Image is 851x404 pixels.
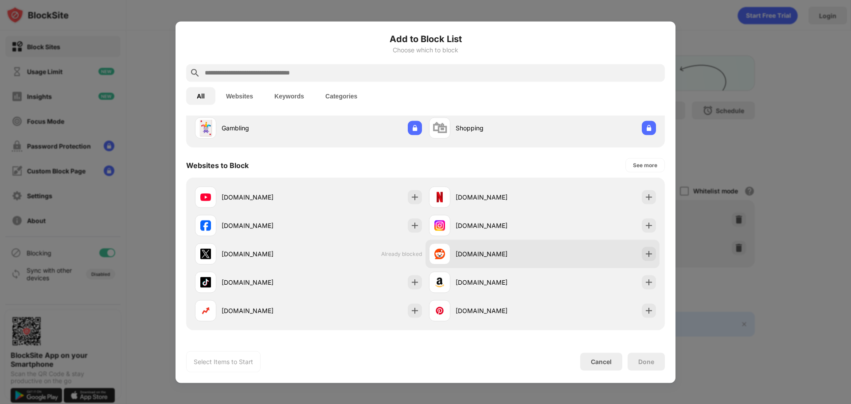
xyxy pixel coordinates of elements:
h6: Add to Block List [186,32,665,45]
img: favicons [200,192,211,202]
div: Select Items to Start [194,357,253,366]
div: [DOMAIN_NAME] [222,306,308,315]
div: [DOMAIN_NAME] [222,249,308,259]
span: Already blocked [381,251,422,257]
div: [DOMAIN_NAME] [222,192,308,202]
img: favicons [200,305,211,316]
div: Gambling [222,123,308,133]
img: favicons [434,192,445,202]
div: Websites to Block [186,161,249,169]
img: favicons [434,220,445,231]
img: favicons [434,248,445,259]
div: [DOMAIN_NAME] [456,306,543,315]
div: [DOMAIN_NAME] [456,278,543,287]
img: favicons [200,277,211,287]
div: [DOMAIN_NAME] [456,192,543,202]
div: Shopping [456,123,543,133]
div: [DOMAIN_NAME] [456,249,543,259]
div: 🛍 [432,119,447,137]
img: search.svg [190,67,200,78]
div: [DOMAIN_NAME] [222,221,308,230]
button: Websites [215,87,264,105]
div: [DOMAIN_NAME] [222,278,308,287]
div: 🃏 [196,119,215,137]
div: Done [638,358,654,365]
button: Categories [315,87,368,105]
img: favicons [434,277,445,287]
div: Choose which to block [186,46,665,53]
img: favicons [434,305,445,316]
div: [DOMAIN_NAME] [456,221,543,230]
img: favicons [200,248,211,259]
button: All [186,87,215,105]
div: See more [633,161,657,169]
button: Keywords [264,87,315,105]
div: Cancel [591,358,612,365]
img: favicons [200,220,211,231]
